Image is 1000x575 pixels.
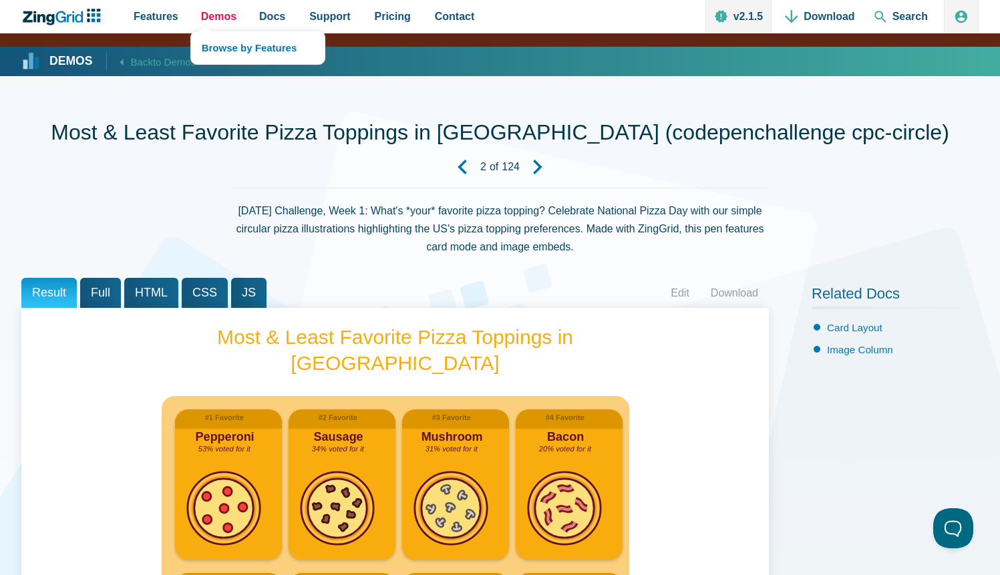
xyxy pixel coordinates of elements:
[444,149,480,185] a: Previous Demo
[933,508,973,548] iframe: Help Scout Beacon - Open
[134,7,178,25] span: Features
[375,7,411,25] span: Pricing
[827,322,882,333] a: Card Layout
[413,470,489,546] img: https://firebasestorage.googleapis.com/v0/b/zinggrid-examples.appspot.com/o/pizza-toppings%2Fmush...
[314,425,363,449] div: Sausage
[191,31,325,64] a: Browse by Features
[231,278,267,308] span: JS
[205,409,244,426] div: #1 Favorite
[106,52,196,71] a: Backto Demos
[196,425,255,449] div: Pepperoni
[49,55,93,67] strong: Demos
[426,441,478,457] div: 31% voted for it
[502,162,520,172] strong: 124
[182,278,228,308] span: CSS
[490,162,498,172] span: of
[432,409,471,426] div: #3 Favorite
[23,53,93,70] a: Demos
[172,324,619,376] h1: Most & Least Favorite Pizza Toppings in [GEOGRAPHIC_DATA]
[259,7,285,25] span: Docs
[309,7,350,25] span: Support
[700,283,769,303] a: Download
[131,53,196,71] span: Back
[539,441,591,457] div: 20% voted for it
[198,441,251,457] div: 53% voted for it
[201,7,236,25] span: Demos
[21,9,108,25] a: ZingChart Logo. Click to return to the homepage
[21,278,77,308] span: Result
[186,470,262,546] img: https://firebasestorage.googleapis.com/v0/b/zinggrid-examples.appspot.com/o/pizza-toppings%2Fpepp...
[153,56,196,67] span: to Demos
[547,425,584,449] div: Bacon
[812,284,979,310] h2: Related Docs
[827,344,893,355] a: Image Column
[80,278,121,308] span: Full
[51,119,949,149] h1: Most & Least Favorite Pizza Toppings in [GEOGRAPHIC_DATA] (codepenchallenge cpc-circle)
[299,470,375,546] img: https://firebasestorage.googleapis.com/v0/b/zinggrid-examples.appspot.com/o/pizza-toppings%2Fsaus...
[319,409,357,426] div: #2 Favorite
[124,278,178,308] span: HTML
[312,441,364,457] div: 34% voted for it
[480,162,486,172] strong: 2
[660,283,700,303] a: Edit
[435,7,475,25] span: Contact
[546,409,585,426] div: #4 Favorite
[233,188,768,256] div: [DATE] Challenge, Week 1: What's *your* favorite pizza topping? Celebrate National Pizza Day with...
[422,425,483,449] div: Mushroom
[526,470,603,546] img: https://firebasestorage.googleapis.com/v0/b/zinggrid-examples.appspot.com/o/pizza-toppings%2Fbaco...
[520,149,556,185] a: Next Demo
